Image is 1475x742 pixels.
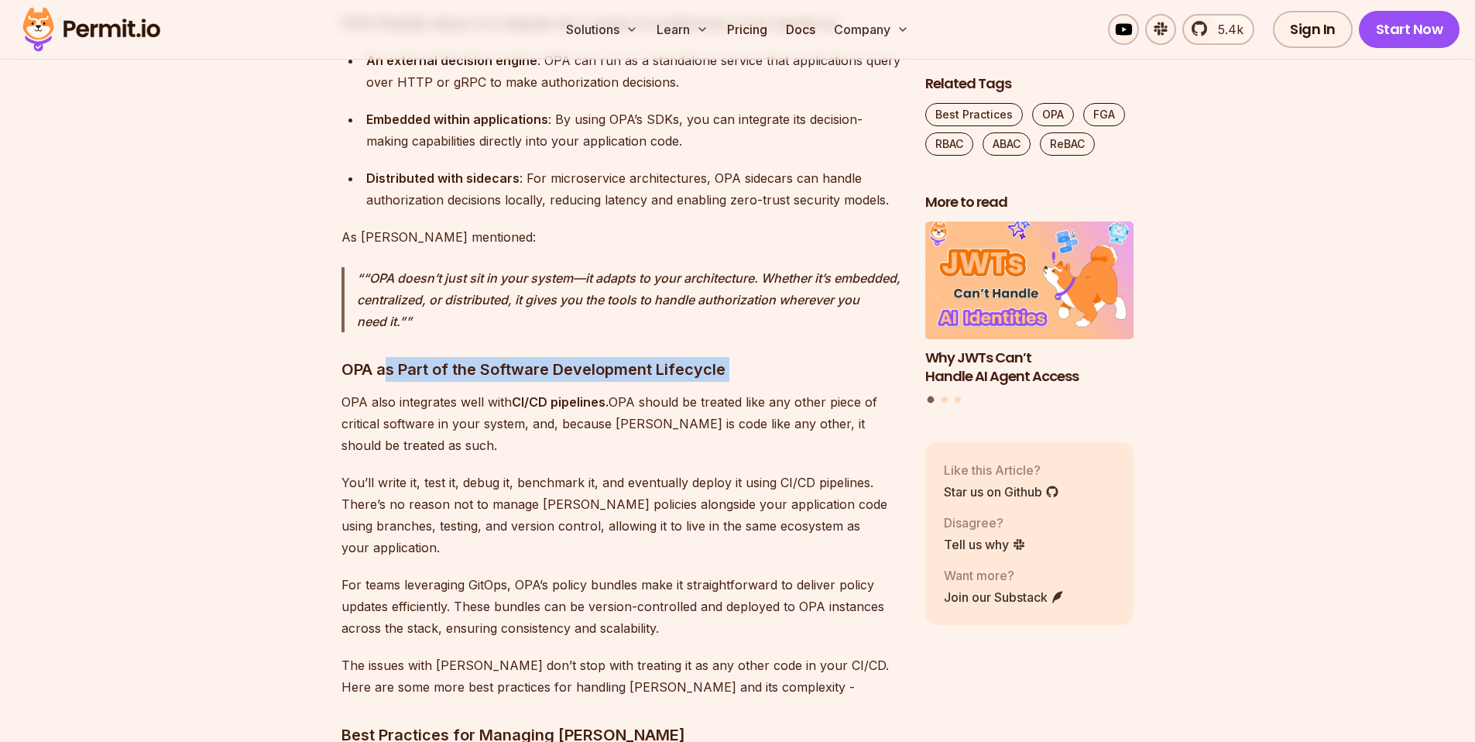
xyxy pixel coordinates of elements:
button: Solutions [560,14,644,45]
p: Disagree? [944,514,1026,532]
li: 1 of 3 [925,222,1134,386]
p: For teams leveraging GitOps, OPA’s policy bundles make it straightforward to deliver policy updat... [341,574,900,639]
div: : For microservice architectures, OPA sidecars can handle authorization decisions locally, reduci... [366,167,900,211]
a: Join our Substack [944,588,1065,606]
div: : OPA can run as a standalone service that applications query over HTTP or gRPC to make authoriza... [366,50,900,93]
p: OPA also integrates well with OPA should be treated like any other piece of critical software in ... [341,391,900,456]
h3: Why JWTs Can’t Handle AI Agent Access [925,348,1134,386]
img: Permit logo [15,3,167,56]
a: FGA [1083,103,1125,126]
a: OPA [1032,103,1074,126]
a: Pricing [721,14,774,45]
strong: Embedded within applications [366,112,548,127]
h3: OPA as Part of the Software Development Lifecycle [341,357,900,382]
a: 5.4k [1182,14,1254,45]
a: Sign In [1273,11,1353,48]
strong: Distributed with sidecars [366,170,520,186]
strong: An external decision engine [366,53,537,68]
div: Posts [925,222,1134,405]
p: Like this Article? [944,461,1059,479]
div: : By using OPA’s SDKs, you can integrate its decision-making capabilities directly into your appl... [366,108,900,152]
a: ReBAC [1040,132,1095,156]
span: 5.4k [1209,20,1243,39]
strong: CI/CD pipelines. [512,394,609,410]
a: Star us on Github [944,483,1059,501]
a: Best Practices [925,103,1023,126]
button: Go to slide 1 [928,396,935,403]
a: Start Now [1359,11,1460,48]
button: Go to slide 3 [955,397,961,403]
img: Why JWTs Can’t Handle AI Agent Access [925,222,1134,339]
p: Want more? [944,566,1065,585]
p: “OPA doesn’t just sit in your system—it adapts to your architecture. Whether it’s embedded, centr... [357,267,900,332]
p: The issues with [PERSON_NAME] don’t stop with treating it as any other code in your CI/CD. Here a... [341,654,900,698]
button: Company [828,14,915,45]
a: Tell us why [944,535,1026,554]
button: Learn [650,14,715,45]
a: Why JWTs Can’t Handle AI Agent AccessWhy JWTs Can’t Handle AI Agent Access [925,222,1134,386]
h2: More to read [925,193,1134,212]
a: ABAC [983,132,1031,156]
button: Go to slide 2 [942,397,948,403]
h2: Related Tags [925,74,1134,94]
p: You’ll write it, test it, debug it, benchmark it, and eventually deploy it using CI/CD pipelines.... [341,472,900,558]
p: As [PERSON_NAME] mentioned: [341,226,900,248]
a: Docs [780,14,822,45]
a: RBAC [925,132,973,156]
